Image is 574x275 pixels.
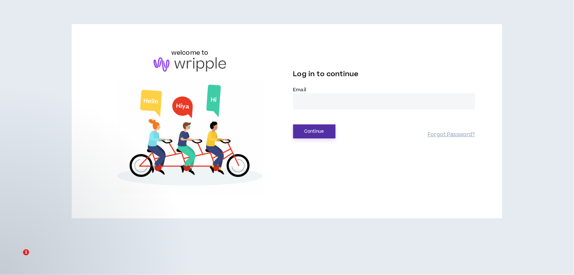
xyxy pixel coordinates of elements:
img: Welcome to Wripple [99,79,281,195]
img: logo-brand.png [154,57,226,72]
button: Continue [293,124,335,138]
h6: welcome to [171,48,209,57]
iframe: Intercom notifications message [6,198,157,255]
a: Forgot Password? [428,131,475,138]
iframe: Intercom live chat [8,249,26,267]
span: 1 [23,249,29,255]
span: Log in to continue [293,69,359,79]
label: Email [293,86,475,93]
